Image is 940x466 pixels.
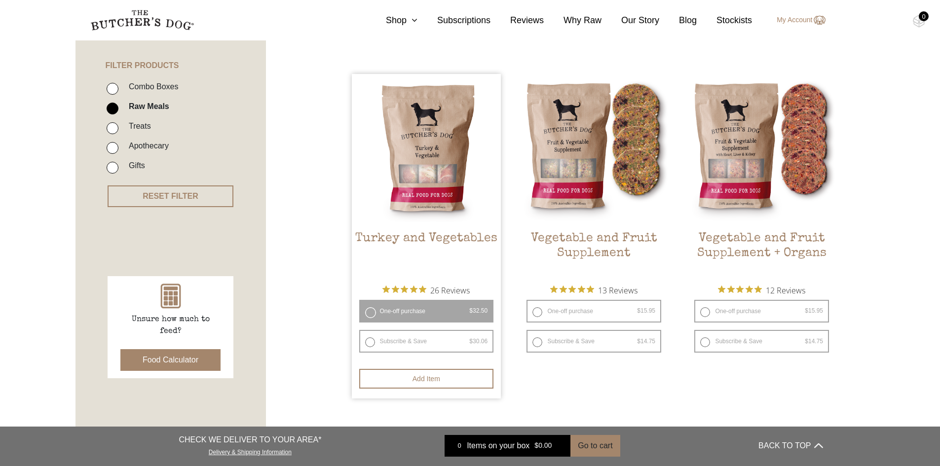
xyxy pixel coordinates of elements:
span: $ [469,338,473,345]
label: Treats [124,119,151,133]
button: RESET FILTER [108,185,233,207]
label: Gifts [124,159,145,172]
bdi: 15.95 [805,307,823,314]
span: $ [805,338,808,345]
span: $ [534,442,538,450]
a: My Account [767,14,825,26]
bdi: 14.75 [637,338,655,345]
a: Reviews [490,14,544,27]
span: $ [469,307,473,314]
img: TBD_Cart-Empty.png [913,15,925,28]
span: Items on your box [467,440,529,452]
span: 13 Reviews [598,283,638,297]
bdi: 32.50 [469,307,488,314]
h2: Vegetable and Fruit Supplement + Organs [687,231,836,278]
button: BACK TO TOP [758,434,823,458]
span: $ [805,307,808,314]
button: Rated 4.9 out of 5 stars from 26 reviews. Jump to reviews. [382,283,470,297]
a: Subscriptions [417,14,490,27]
label: Subscribe & Save [359,330,494,353]
h4: FILTER PRODUCTS [75,25,266,70]
a: Vegetable and Fruit Supplement + OrgansVegetable and Fruit Supplement + Organs [687,74,836,278]
button: Food Calculator [120,349,221,371]
a: Our Story [602,14,659,27]
a: Blog [659,14,697,27]
a: Turkey and Vegetables [352,74,501,278]
img: Vegetable and Fruit Supplement [519,74,669,223]
img: Vegetable and Fruit Supplement + Organs [687,74,836,223]
h2: Vegetable and Fruit Supplement [519,231,669,278]
p: CHECK WE DELIVER TO YOUR AREA* [179,434,321,446]
label: One-off purchase [359,300,494,323]
span: $ [637,338,640,345]
button: Rated 4.9 out of 5 stars from 13 reviews. Jump to reviews. [550,283,638,297]
label: Subscribe & Save [526,330,661,353]
a: Stockists [697,14,752,27]
div: 0 [452,441,467,451]
bdi: 15.95 [637,307,655,314]
bdi: 0.00 [534,442,552,450]
button: Go to cart [570,435,620,457]
label: Raw Meals [124,100,169,113]
button: Add item [359,369,494,389]
a: Vegetable and Fruit SupplementVegetable and Fruit Supplement [519,74,669,278]
label: One-off purchase [526,300,661,323]
label: One-off purchase [694,300,829,323]
h2: Turkey and Vegetables [352,231,501,278]
label: Apothecary [124,139,169,152]
a: Shop [366,14,417,27]
span: $ [637,307,640,314]
a: Delivery & Shipping Information [209,446,292,456]
a: Why Raw [544,14,602,27]
span: 26 Reviews [430,283,470,297]
p: Unsure how much to feed? [121,314,220,337]
label: Subscribe & Save [694,330,829,353]
bdi: 14.75 [805,338,823,345]
span: 12 Reviews [766,283,805,297]
div: 0 [919,11,929,21]
a: 0 Items on your box $0.00 [445,435,570,457]
label: Combo Boxes [124,80,179,93]
bdi: 30.06 [469,338,488,345]
button: Rated 4.8 out of 5 stars from 12 reviews. Jump to reviews. [718,283,805,297]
